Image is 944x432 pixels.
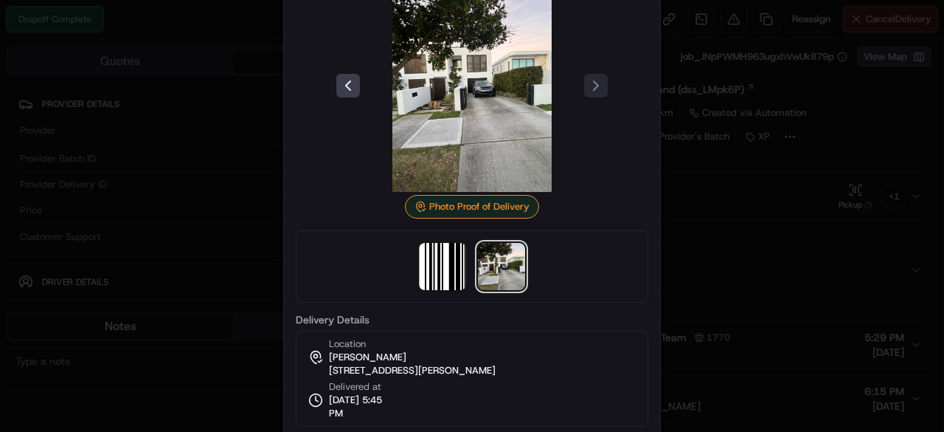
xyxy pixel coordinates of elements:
span: [DATE] 5:45 PM [329,394,397,420]
img: photo_proof_of_delivery image [478,243,525,290]
span: [PERSON_NAME] [329,351,406,364]
span: Delivered at [329,380,397,394]
span: [STREET_ADDRESS][PERSON_NAME] [329,364,496,377]
div: Photo Proof of Delivery [405,195,539,219]
img: barcode_scan_on_pickup image [419,243,466,290]
span: Location [329,337,366,351]
label: Delivery Details [296,315,648,325]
